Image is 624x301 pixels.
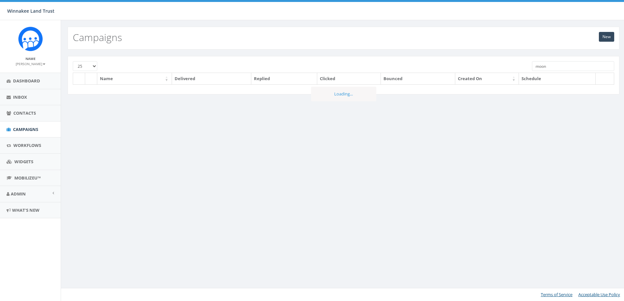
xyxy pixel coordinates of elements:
th: Name [97,73,172,84]
span: Widgets [14,159,33,165]
th: Schedule [519,73,596,84]
small: [PERSON_NAME] [16,62,45,66]
span: Admin [11,191,26,197]
a: Terms of Service [541,292,572,297]
input: Type to search [532,61,614,71]
img: Rally_Corp_Icon.png [18,27,43,51]
a: [PERSON_NAME] [16,61,45,66]
th: Clicked [317,73,381,84]
h2: Campaigns [73,32,122,43]
div: Loading... [311,87,376,101]
span: What's New [12,207,39,213]
span: MobilizeU™ [14,175,41,181]
a: New [599,32,614,42]
th: Replied [251,73,317,84]
th: Bounced [381,73,456,84]
th: Created On [455,73,519,84]
small: Name [25,56,36,61]
span: Contacts [13,110,36,116]
th: Delivered [172,73,252,84]
span: Campaigns [13,126,38,132]
span: Winnakee Land Trust [7,8,55,14]
span: Workflows [13,142,41,148]
span: Inbox [13,94,27,100]
a: Acceptable Use Policy [578,292,620,297]
span: Dashboard [13,78,40,84]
